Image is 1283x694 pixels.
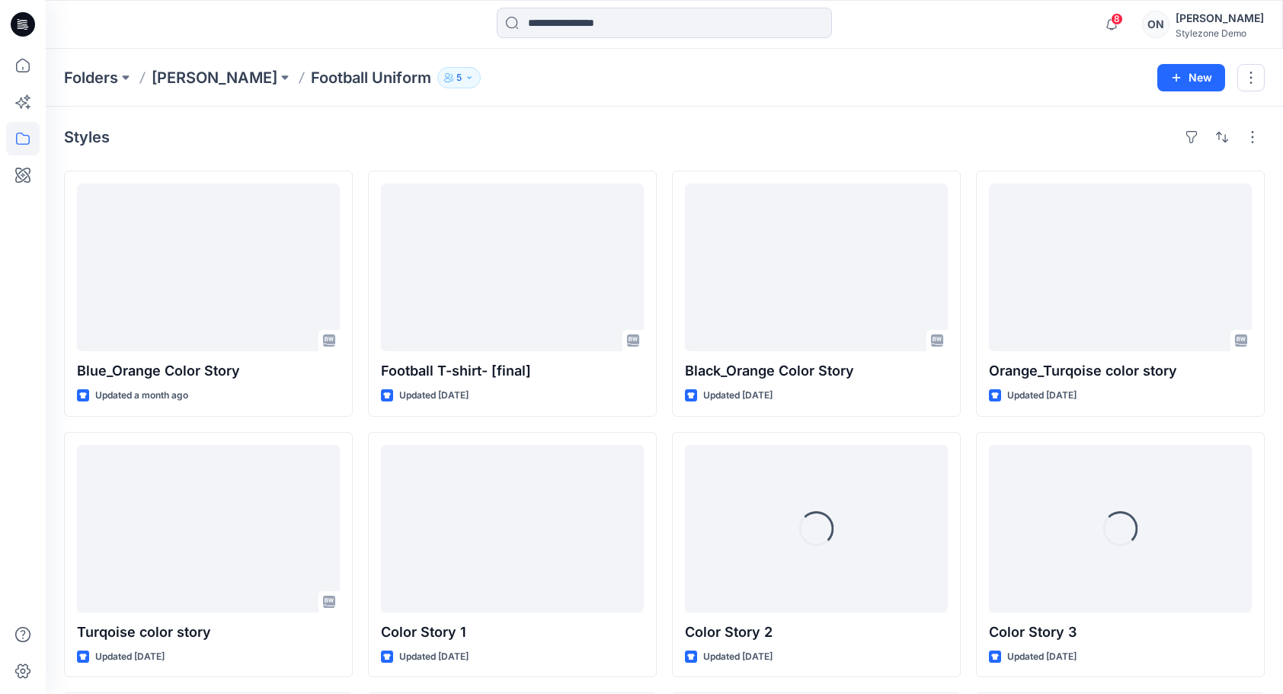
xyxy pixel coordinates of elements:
[989,622,1252,643] p: Color Story 3
[703,649,773,665] p: Updated [DATE]
[399,649,469,665] p: Updated [DATE]
[1176,27,1264,39] div: Stylezone Demo
[1007,649,1077,665] p: Updated [DATE]
[399,388,469,404] p: Updated [DATE]
[152,67,277,88] a: [PERSON_NAME]
[1111,13,1123,25] span: 8
[381,360,644,382] p: Football T-shirt- [final]
[95,649,165,665] p: Updated [DATE]
[456,69,462,86] p: 5
[685,360,948,382] p: Black_Orange Color Story
[1142,11,1169,38] div: ON
[1157,64,1225,91] button: New
[381,622,644,643] p: Color Story 1
[989,360,1252,382] p: Orange_Turqoise color story
[95,388,188,404] p: Updated a month ago
[311,67,431,88] p: Football Uniform
[77,360,340,382] p: Blue_Orange Color Story
[703,388,773,404] p: Updated [DATE]
[64,128,110,146] h4: Styles
[1007,388,1077,404] p: Updated [DATE]
[437,67,481,88] button: 5
[685,622,948,643] p: Color Story 2
[77,622,340,643] p: Turqoise color story
[64,67,118,88] a: Folders
[1176,9,1264,27] div: [PERSON_NAME]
